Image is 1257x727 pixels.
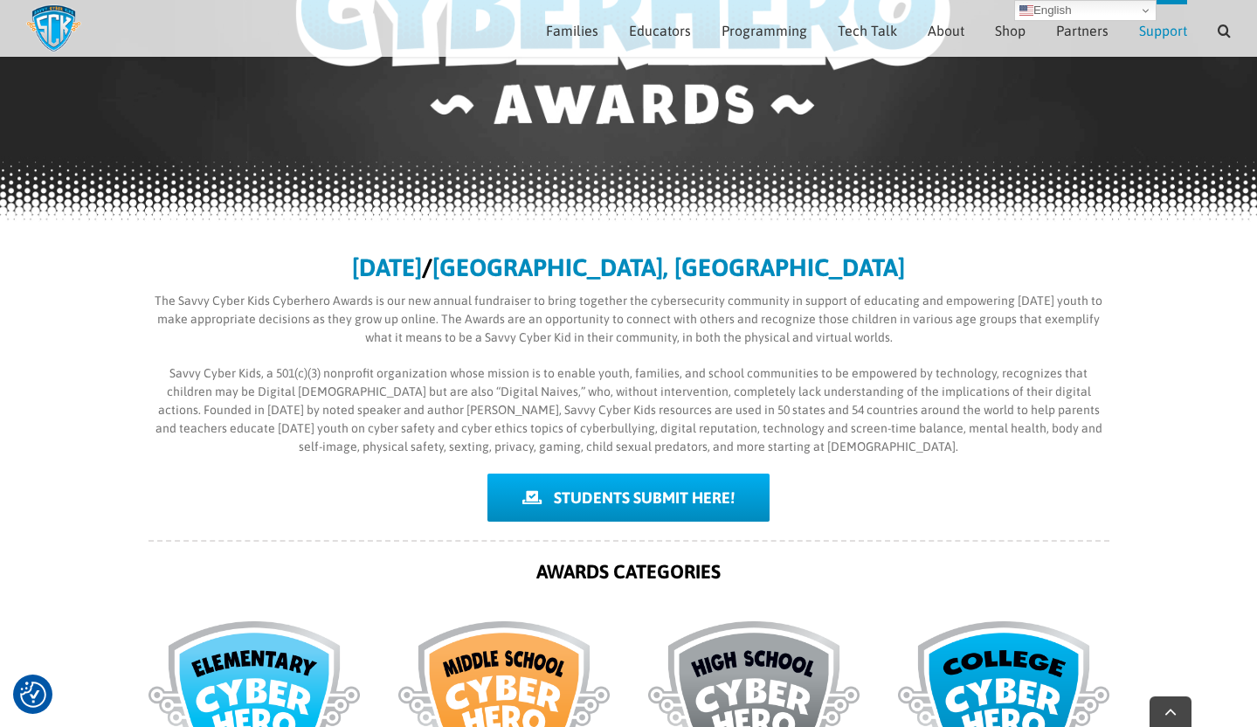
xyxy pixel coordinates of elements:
span: Educators [629,24,691,38]
strong: AWARDS CATEGORIES [536,560,721,583]
img: Revisit consent button [20,682,46,708]
b: [GEOGRAPHIC_DATA], [GEOGRAPHIC_DATA] [432,253,905,281]
span: About [928,24,964,38]
span: Programming [722,24,807,38]
span: Tech Talk [838,24,897,38]
b: [DATE] [352,253,422,281]
button: Consent Preferences [20,682,46,708]
span: Families [546,24,598,38]
img: Savvy Cyber Kids Logo [26,4,81,52]
b: / [422,253,432,281]
span: Shop [995,24,1026,38]
img: en [1019,3,1033,17]
span: Partners [1056,24,1109,38]
p: The Savvy Cyber Kids Cyberhero Awards is our new annual fundraiser to bring together the cybersec... [148,292,1109,347]
span: Support [1139,24,1187,38]
p: Savvy Cyber Kids, a 501(c)(3) nonprofit organization whose mission is to enable youth, families, ... [148,364,1109,456]
span: STUDENTS SUBMIT HERE! [554,488,735,507]
a: STUDENTS SUBMIT HERE! [487,474,770,522]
